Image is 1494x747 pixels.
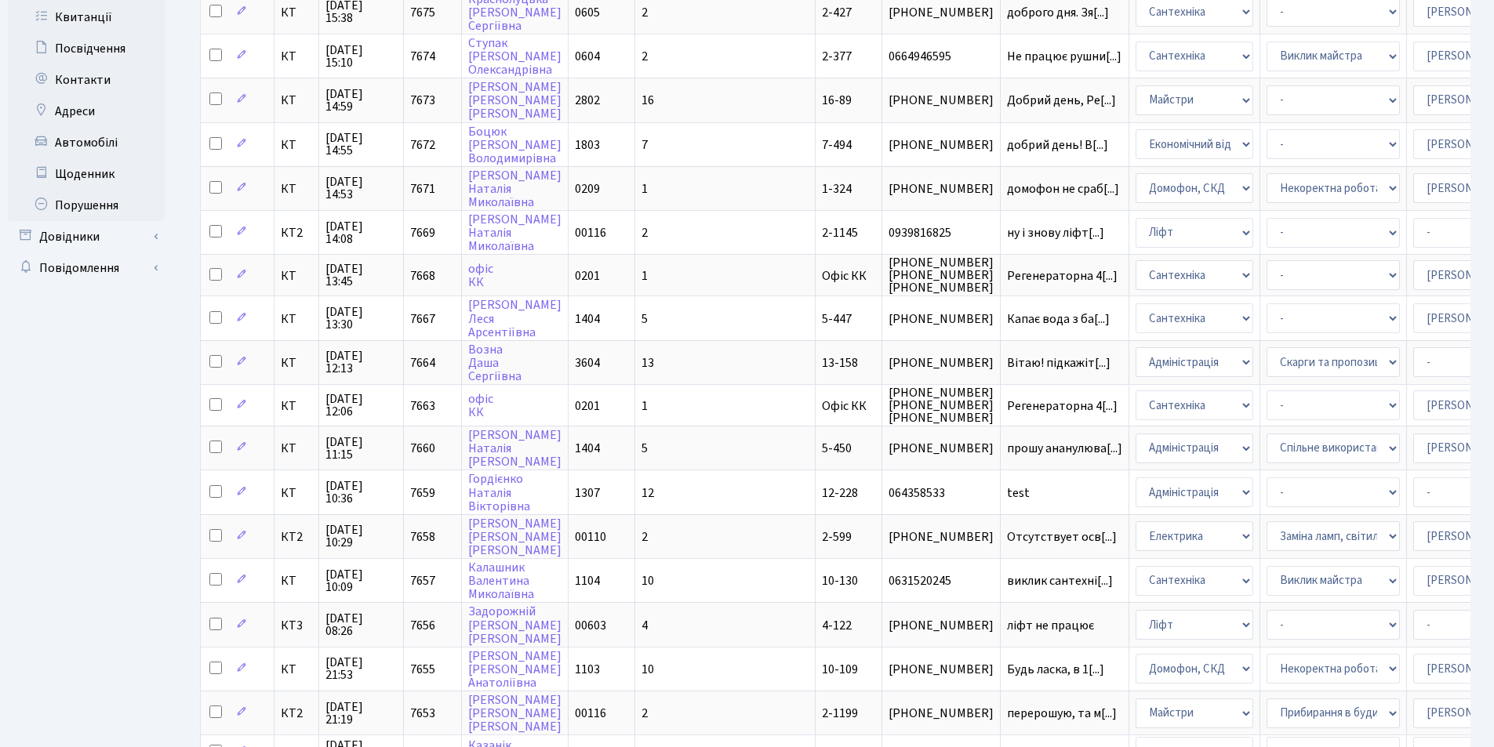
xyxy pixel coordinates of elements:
[468,260,493,291] a: офісКК
[822,572,858,589] span: 10-130
[281,663,312,676] span: КТ
[822,528,852,546] span: 2-599
[281,6,312,19] span: КТ
[822,617,852,634] span: 4-122
[889,139,994,151] span: [PHONE_NUMBER]
[468,471,530,515] a: ГордієнкоНаталіяВікторівна
[325,132,397,157] span: [DATE] 14:55
[8,252,165,284] a: Повідомлення
[468,297,562,341] a: [PERSON_NAME]ЛесяАрсентіївна
[468,647,562,691] a: [PERSON_NAME][PERSON_NAME]Анатоліївна
[1007,619,1122,632] span: ліфт не працює
[822,661,858,678] span: 10-109
[8,127,165,158] a: Автомобілі
[822,484,858,502] span: 12-228
[1007,354,1111,372] span: Вітаю! підкажіт[...]
[281,227,312,239] span: КТ2
[889,386,994,424] span: [PHONE_NUMBER] [PHONE_NUMBER] [PHONE_NUMBER]
[1007,661,1104,678] span: Будь ласка, в 1[...]
[468,515,562,559] a: [PERSON_NAME][PERSON_NAME][PERSON_NAME]
[642,705,648,722] span: 2
[642,617,648,634] span: 4
[468,78,562,122] a: [PERSON_NAME][PERSON_NAME][PERSON_NAME]
[575,310,600,328] span: 1404
[281,619,312,632] span: КТ3
[281,139,312,151] span: КТ
[889,487,994,499] span: 064358533
[575,705,606,722] span: 00116
[575,528,606,546] span: 00110
[575,661,600,678] span: 1103
[575,397,600,415] span: 0201
[642,484,654,502] span: 12
[1007,310,1110,328] span: Капає вода з ба[...]
[1007,528,1117,546] span: Отсутствует осв[...]
[575,484,600,502] span: 1307
[410,705,435,722] span: 7653
[468,426,562,470] a: [PERSON_NAME]Наталія[PERSON_NAME]
[325,480,397,505] span: [DATE] 10:36
[642,92,654,109] span: 16
[642,310,648,328] span: 5
[281,183,312,195] span: КТ
[468,559,534,603] a: КалашникВалентинаМиколаївна
[468,390,493,421] a: офісКК
[575,440,600,457] span: 1404
[410,48,435,65] span: 7674
[410,440,435,457] span: 7660
[822,310,852,328] span: 5-447
[281,487,312,499] span: КТ
[642,180,648,198] span: 1
[1007,224,1104,241] span: ну і знову ліфт[...]
[1007,92,1116,109] span: Добрий день, Ре[...]
[410,528,435,546] span: 7658
[1007,4,1109,21] span: доброго дня. Зя[...]
[889,94,994,107] span: [PHONE_NUMBER]
[281,400,312,412] span: КТ
[8,2,165,33] a: Квитанції
[1007,267,1118,285] span: Регенераторна 4[...]
[325,176,397,201] span: [DATE] 14:53
[281,357,312,369] span: КТ
[8,96,165,127] a: Адреси
[410,310,435,328] span: 7667
[889,313,994,325] span: [PHONE_NUMBER]
[889,183,994,195] span: [PHONE_NUMBER]
[325,436,397,461] span: [DATE] 11:15
[281,575,312,587] span: КТ
[889,227,994,239] span: 0939816825
[410,617,435,634] span: 7656
[822,705,858,722] span: 2-1199
[822,92,852,109] span: 16-89
[822,267,867,285] span: Офіс КК
[410,267,435,285] span: 7668
[8,190,165,221] a: Порушення
[889,6,994,19] span: [PHONE_NUMBER]
[575,267,600,285] span: 0201
[889,531,994,543] span: [PHONE_NUMBER]
[281,270,312,282] span: КТ
[281,531,312,543] span: КТ2
[822,354,858,372] span: 13-158
[410,572,435,589] span: 7657
[889,575,994,587] span: 0631520245
[1007,48,1121,65] span: Не працює рушни[...]
[1007,705,1117,722] span: перерошую, та м[...]
[410,484,435,502] span: 7659
[889,663,994,676] span: [PHONE_NUMBER]
[889,442,994,455] span: [PHONE_NUMBER]
[325,44,397,69] span: [DATE] 15:10
[822,136,852,154] span: 7-494
[822,224,858,241] span: 2-1145
[281,707,312,720] span: КТ2
[575,4,600,21] span: 0605
[642,267,648,285] span: 1
[410,136,435,154] span: 7672
[642,136,648,154] span: 7
[1007,487,1122,499] span: test
[8,64,165,96] a: Контакти
[468,211,562,255] a: [PERSON_NAME]НаталіяМиколаївна
[822,440,852,457] span: 5-450
[325,612,397,637] span: [DATE] 08:26
[575,617,606,634] span: 00603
